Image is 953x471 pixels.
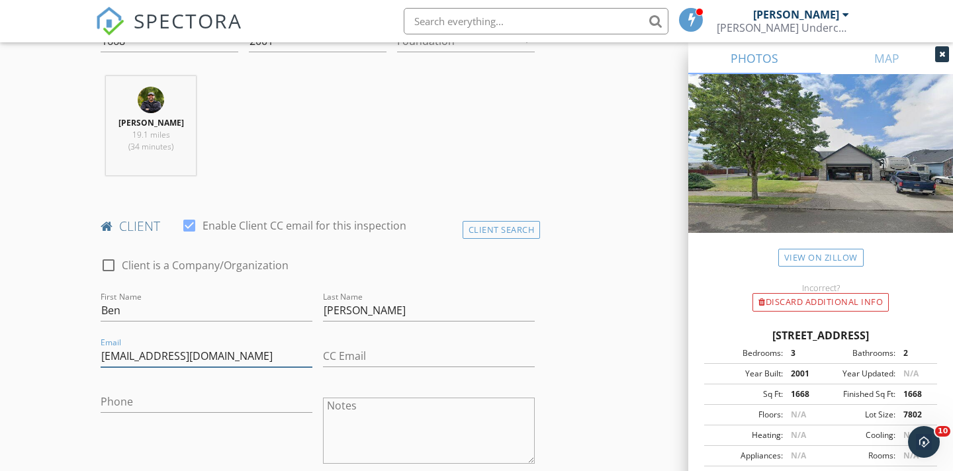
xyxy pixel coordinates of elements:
div: [PERSON_NAME] [753,8,839,21]
div: Incorrect? [688,282,953,293]
div: 7802 [895,409,933,421]
div: [STREET_ADDRESS] [704,327,937,343]
span: N/A [791,429,806,441]
span: N/A [791,450,806,461]
div: 1668 [783,388,821,400]
div: Bathrooms: [821,347,895,359]
label: Client is a Company/Organization [122,259,289,272]
a: SPECTORA [95,18,242,46]
a: View on Zillow [778,249,864,267]
div: Appliances: [708,450,783,462]
label: Enable Client CC email for this inspection [203,219,406,232]
span: SPECTORA [134,7,242,34]
a: MAP [821,42,953,74]
div: Client Search [463,221,541,239]
input: Search everything... [404,8,668,34]
a: PHOTOS [688,42,821,74]
div: Lot Size: [821,409,895,421]
div: Cooling: [821,429,895,441]
span: (34 minutes) [128,141,173,152]
div: Finished Sq Ft: [821,388,895,400]
span: N/A [903,429,919,441]
div: 1668 [895,388,933,400]
img: The Best Home Inspection Software - Spectora [95,7,124,36]
img: dsc06425.jpg [138,87,164,113]
div: Heating: [708,429,783,441]
div: Sq Ft: [708,388,783,400]
div: 2 [895,347,933,359]
h4: client [101,218,535,235]
div: Bedrooms: [708,347,783,359]
iframe: Intercom live chat [908,426,940,458]
div: Year Built: [708,368,783,380]
span: N/A [791,409,806,420]
div: Discard Additional info [752,293,889,312]
span: 19.1 miles [132,129,170,140]
div: 3 [783,347,821,359]
div: Floors: [708,409,783,421]
strong: [PERSON_NAME] [118,117,184,128]
div: Year Updated: [821,368,895,380]
div: 2001 [783,368,821,380]
span: 10 [935,426,950,437]
div: Rooms: [821,450,895,462]
img: streetview [688,74,953,265]
div: Steves Undercover Home Inspection LLC [717,21,849,34]
span: N/A [903,450,919,461]
span: N/A [903,368,919,379]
